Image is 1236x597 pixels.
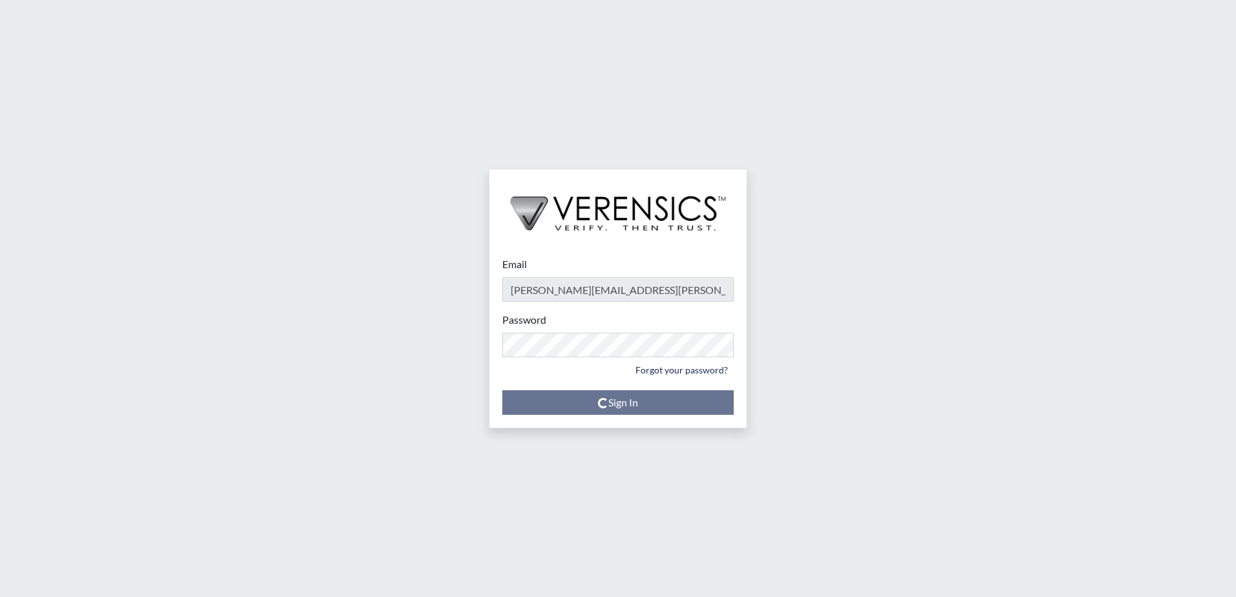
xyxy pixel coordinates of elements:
button: Sign In [502,390,734,415]
label: Password [502,312,546,328]
input: Email [502,277,734,302]
label: Email [502,257,527,272]
img: logo-wide-black.2aad4157.png [489,169,747,244]
a: Forgot your password? [630,360,734,380]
